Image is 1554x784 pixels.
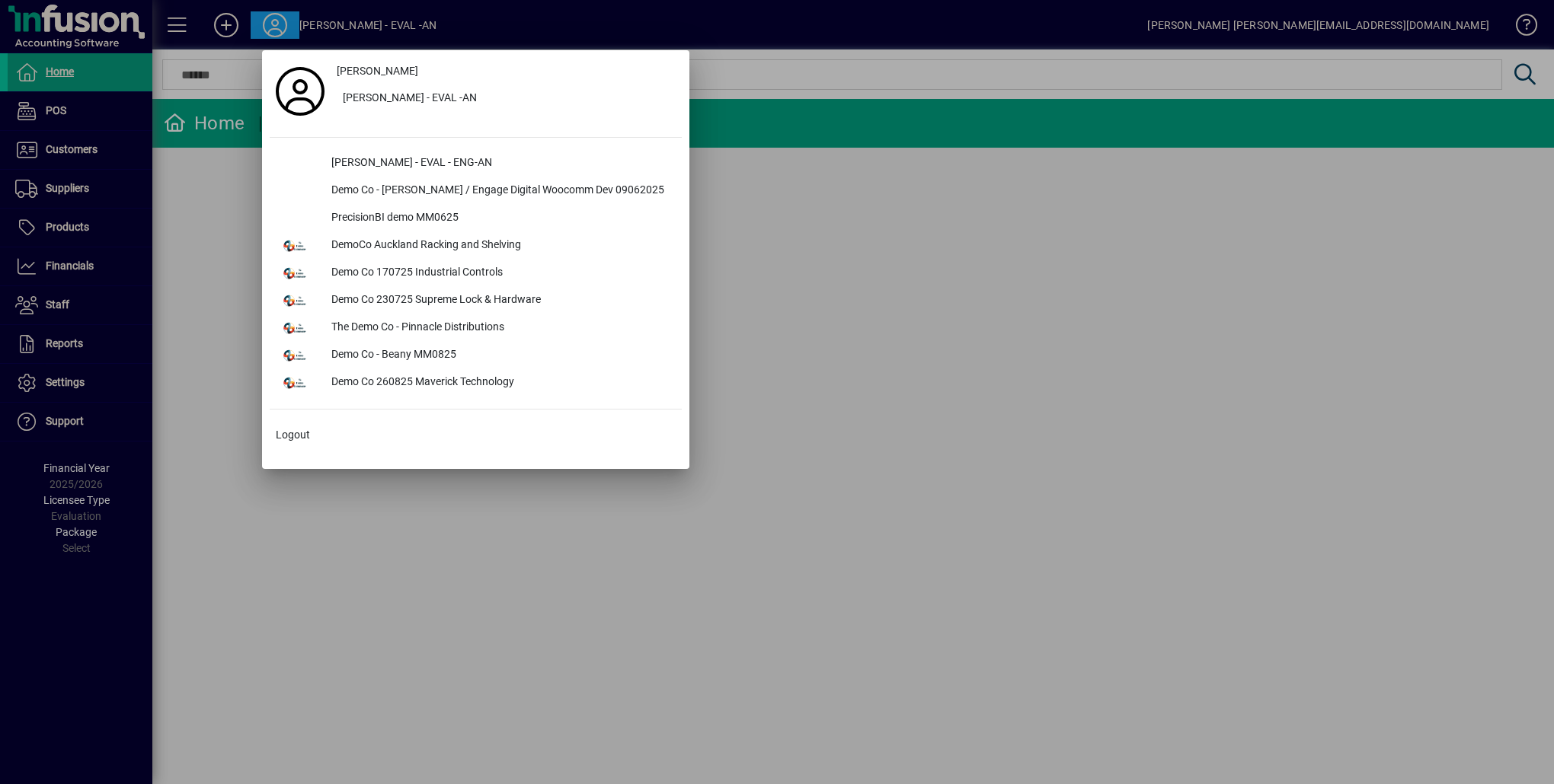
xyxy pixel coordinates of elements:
[331,58,682,85] a: [PERSON_NAME]
[319,314,682,342] div: The Demo Co - Pinnacle Distributions
[270,177,682,205] button: Demo Co - [PERSON_NAME] / Engage Digital Woocomm Dev 09062025
[168,90,257,100] div: Keywords by Traffic
[58,90,136,100] div: Domain Overview
[319,150,682,177] div: [PERSON_NAME] - EVAL - ENG-AN
[270,150,682,177] button: [PERSON_NAME] - EVAL - ENG-AN
[270,422,682,449] button: Logout
[270,260,682,287] button: Demo Co 170725 Industrial Controls
[276,427,310,443] span: Logout
[270,205,682,232] button: PrecisionBI demo MM0625
[337,63,418,79] span: [PERSON_NAME]
[319,342,682,369] div: Demo Co - Beany MM0825
[319,205,682,232] div: PrecisionBI demo MM0625
[319,287,682,314] div: Demo Co 230725 Supreme Lock & Hardware
[319,177,682,205] div: Demo Co - [PERSON_NAME] / Engage Digital Woocomm Dev 09062025
[24,40,37,52] img: website_grey.svg
[319,260,682,287] div: Demo Co 170725 Industrial Controls
[319,369,682,397] div: Demo Co 260825 Maverick Technology
[270,78,331,105] a: Profile
[331,85,682,113] button: [PERSON_NAME] - EVAL -AN
[270,232,682,260] button: DemoCo Auckland Racking and Shelving
[270,314,682,342] button: The Demo Co - Pinnacle Distributions
[319,232,682,260] div: DemoCo Auckland Racking and Shelving
[41,88,53,100] img: tab_domain_overview_orange.svg
[270,342,682,369] button: Demo Co - Beany MM0825
[40,40,168,52] div: Domain: [DOMAIN_NAME]
[270,287,682,314] button: Demo Co 230725 Supreme Lock & Hardware
[43,24,75,37] div: v 4.0.25
[152,88,164,100] img: tab_keywords_by_traffic_grey.svg
[270,369,682,397] button: Demo Co 260825 Maverick Technology
[24,24,37,37] img: logo_orange.svg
